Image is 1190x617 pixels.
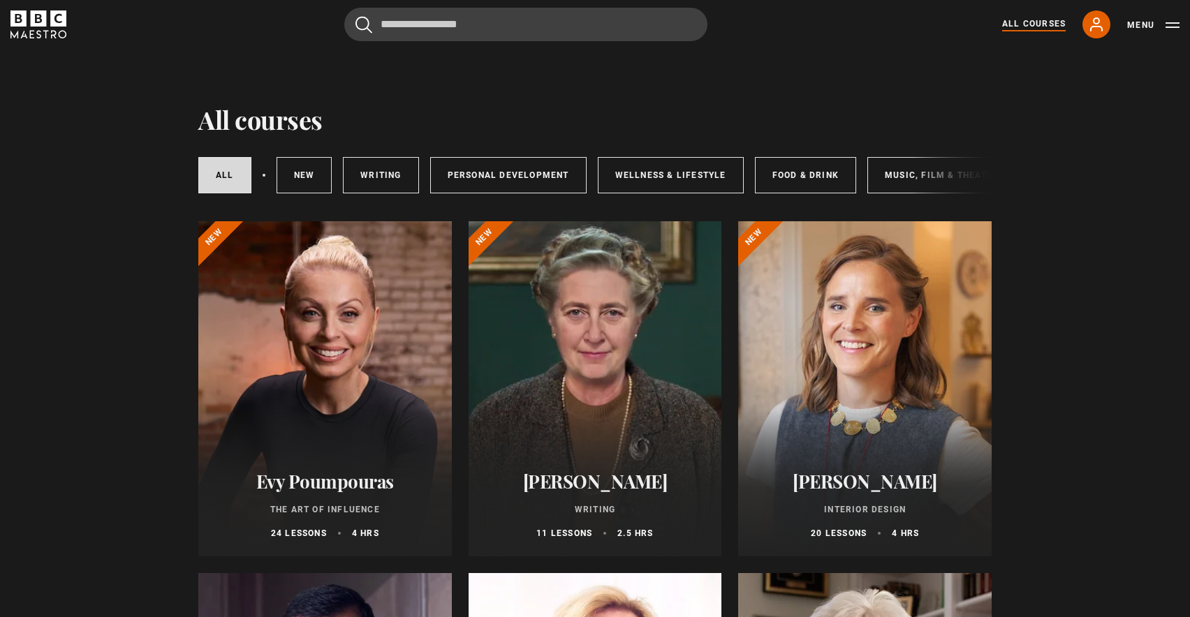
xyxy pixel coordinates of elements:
a: Food & Drink [755,157,856,193]
p: 11 lessons [536,527,592,540]
p: 24 lessons [271,527,327,540]
a: [PERSON_NAME] Writing 11 lessons 2.5 hrs New [469,221,722,556]
a: Evy Poumpouras The Art of Influence 24 lessons 4 hrs New [198,221,452,556]
p: 4 hrs [352,527,379,540]
svg: BBC Maestro [10,10,66,38]
button: Toggle navigation [1127,18,1180,32]
a: Personal Development [430,157,587,193]
p: 20 lessons [811,527,867,540]
a: Wellness & Lifestyle [598,157,744,193]
p: 2.5 hrs [617,527,653,540]
h2: [PERSON_NAME] [755,470,975,492]
h2: [PERSON_NAME] [485,470,705,492]
p: The Art of Influence [215,503,435,516]
a: All Courses [1002,17,1066,31]
a: Music, Film & Theatre [867,157,1016,193]
a: All [198,157,251,193]
p: Writing [485,503,705,516]
button: Submit the search query [355,16,372,34]
a: Writing [343,157,418,193]
p: Interior Design [755,503,975,516]
p: 4 hrs [892,527,919,540]
a: [PERSON_NAME] Interior Design 20 lessons 4 hrs New [738,221,992,556]
h1: All courses [198,105,323,134]
a: New [277,157,332,193]
h2: Evy Poumpouras [215,470,435,492]
input: Search [344,8,707,41]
